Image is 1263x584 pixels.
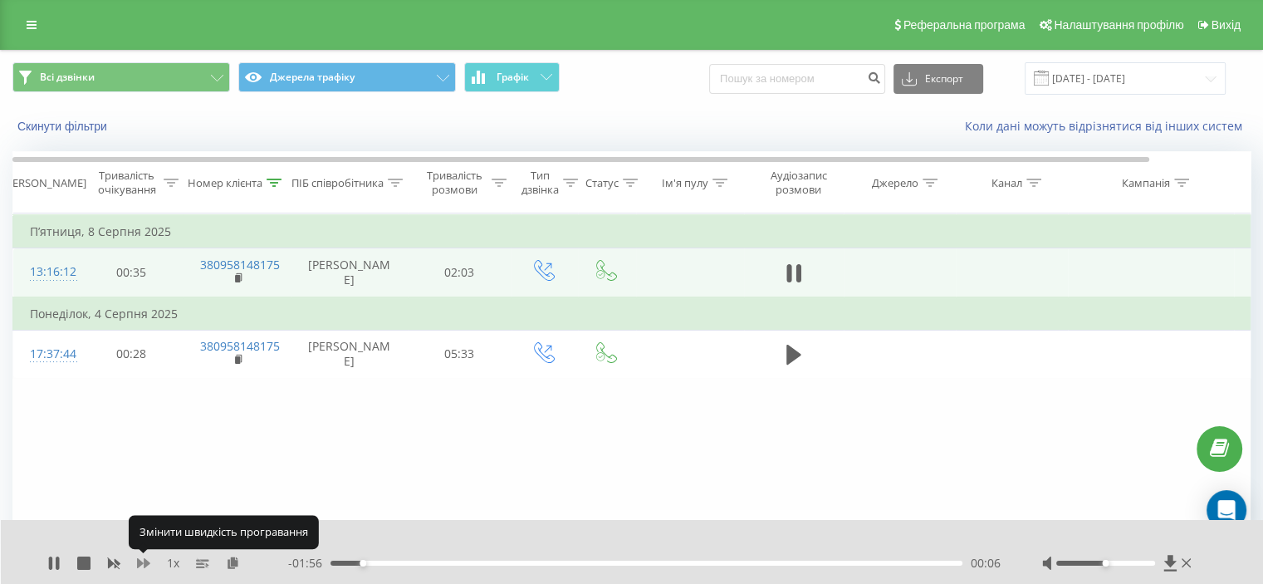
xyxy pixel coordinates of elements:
[965,118,1251,134] a: Коли дані можуть відрізнятися вiд інших систем
[893,64,983,94] button: Експорт
[129,516,319,549] div: Змінити швидкість програвання
[291,176,384,190] div: ПІБ співробітника
[291,330,408,378] td: [PERSON_NAME]
[167,555,179,572] span: 1 x
[80,330,184,378] td: 00:28
[662,176,708,190] div: Ім'я пулу
[408,330,512,378] td: 05:33
[288,555,330,572] span: - 01:56
[1102,560,1109,567] div: Accessibility label
[291,248,408,297] td: [PERSON_NAME]
[709,64,885,94] input: Пошук за номером
[360,560,366,567] div: Accessibility label
[422,169,487,197] div: Тривалість розмови
[30,338,63,371] div: 17:37:44
[40,71,95,84] span: Всі дзвінки
[12,119,115,134] button: Скинути фільтри
[521,169,559,197] div: Тип дзвінка
[188,176,262,190] div: Номер клієнта
[1207,490,1246,530] div: Open Intercom Messenger
[200,338,280,354] a: 380958148175
[872,176,918,190] div: Джерело
[991,176,1022,190] div: Канал
[30,256,63,288] div: 13:16:12
[94,169,159,197] div: Тривалість очікування
[903,18,1026,32] span: Реферальна програма
[238,62,456,92] button: Джерела трафіку
[2,176,86,190] div: [PERSON_NAME]
[12,62,230,92] button: Всі дзвінки
[200,257,280,272] a: 380958148175
[497,71,529,83] span: Графік
[1122,176,1170,190] div: Кампанія
[1054,18,1183,32] span: Налаштування профілю
[971,555,1001,572] span: 00:06
[464,62,560,92] button: Графік
[80,248,184,297] td: 00:35
[408,248,512,297] td: 02:03
[758,169,839,197] div: Аудіозапис розмови
[1212,18,1241,32] span: Вихід
[585,176,619,190] div: Статус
